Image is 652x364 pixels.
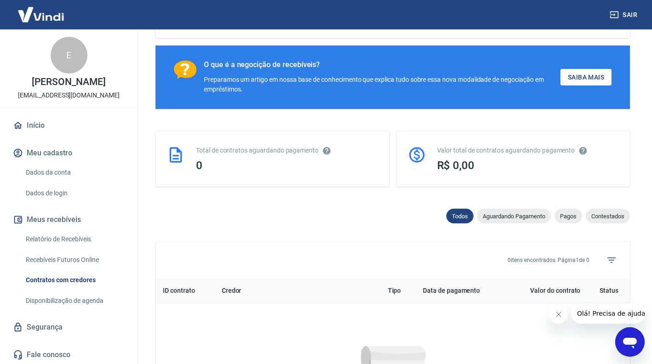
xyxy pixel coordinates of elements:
p: 0 itens encontrados. Página 1 de 0 [508,256,589,264]
div: Aguardando Pagamento [477,209,551,223]
span: Filtros [600,249,623,271]
iframe: Mensagem da empresa [571,303,645,324]
a: Dados da conta [22,163,127,182]
div: 0 [196,159,378,172]
a: Saiba Mais [560,69,612,86]
span: Contestados [586,213,630,220]
img: Ícone com um ponto de interrogação. [174,60,196,79]
a: Segurança [11,317,127,337]
th: ID contrato [156,279,214,303]
div: Valor total de contratos aguardando pagamento [437,146,619,155]
span: Olá! Precisa de ajuda? [6,6,77,14]
img: Vindi [11,0,71,28]
iframe: Botão para abrir a janela de mensagens [615,327,645,357]
th: Tipo [381,279,416,303]
span: Todos [446,213,473,220]
div: E [51,37,87,74]
div: Total de contratos aguardando pagamento [196,146,378,155]
span: Pagos [554,213,582,220]
p: [EMAIL_ADDRESS][DOMAIN_NAME] [18,91,120,100]
div: O que é a negocição de recebíveis? [204,60,560,69]
iframe: Fechar mensagem [549,305,568,324]
a: Início [11,115,127,136]
button: Sair [608,6,641,23]
a: Recebíveis Futuros Online [22,250,127,269]
th: Data de pagamento [415,279,506,303]
div: Todos [446,209,473,223]
th: Status [588,279,630,303]
svg: O valor comprometido não se refere a pagamentos pendentes na Vindi e sim como garantia a outras i... [578,146,588,155]
div: Contestados [586,209,630,223]
div: Preparamos um artigo em nossa base de conhecimento que explica tudo sobre essa nova modalidade de... [204,75,560,94]
a: Relatório de Recebíveis [22,230,127,249]
span: Aguardando Pagamento [477,213,551,220]
span: R$ 0,00 [437,159,475,172]
svg: Esses contratos não se referem à Vindi, mas sim a outras instituições. [322,146,331,155]
th: Credor [214,279,381,303]
a: Dados de login [22,184,127,203]
a: Disponibilização de agenda [22,291,127,310]
p: [PERSON_NAME] [32,77,105,87]
div: Pagos [554,209,582,223]
button: Meu cadastro [11,143,127,163]
th: Valor do contrato [506,279,588,303]
button: Meus recebíveis [11,210,127,230]
a: Contratos com credores [22,271,127,290]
